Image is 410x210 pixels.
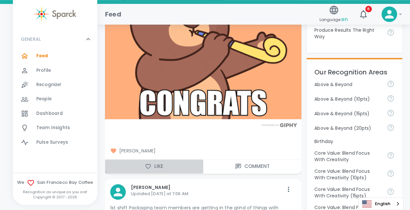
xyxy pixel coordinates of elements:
button: 6 [356,6,371,22]
span: Dashboard [36,110,63,117]
p: Our Recognition Areas [314,67,394,77]
p: Core Value: Blend Focus With Creativity (15pts) [314,186,381,199]
a: Team Insights [13,121,97,135]
p: Core Value: Blend Focus With Creativity (10pts) [314,168,381,181]
span: Feed [36,53,48,59]
svg: For going above and beyond! [387,109,394,117]
span: en [341,16,348,23]
svg: Achieve goals today and innovate for tomorrow [387,170,394,177]
span: Pulse Surveys [36,139,68,146]
p: GENERAL [21,36,41,42]
h1: Feed [105,9,121,19]
span: Team Insights [36,125,70,131]
span: We San Francisco Bay Coffee [13,179,97,187]
p: Above & Beyond (20pts) [314,125,381,131]
div: GENERAL [13,49,97,152]
a: Profile [13,63,97,78]
button: Language:en [317,3,350,26]
svg: For going above and beyond! [387,94,394,102]
svg: For going above and beyond! [387,124,394,131]
a: Pulse Surveys [13,135,97,149]
a: People [13,92,97,106]
span: Recognize! [36,82,62,88]
a: Sparck logo [13,6,97,22]
p: Core Value: Blend Focus With Creativity [314,150,381,163]
img: Powered by GIPHY [260,123,299,127]
svg: Achieve goals today and innovate for tomorrow [387,188,394,195]
p: [PERSON_NAME] [131,184,283,191]
p: Copyright © 2017 - 2025 [13,194,97,200]
p: Above & Beyond (10pts) [314,96,381,102]
button: Comment [203,160,301,173]
span: Language: [320,15,348,24]
p: Above & Beyond [314,81,381,88]
a: Dashboard [13,106,97,121]
a: English [359,198,403,210]
aside: Language selected: English [358,197,404,210]
p: Produce Results The Right Way [314,27,381,40]
button: Like [105,160,203,173]
svg: Achieve goals today and innovate for tomorrow [387,151,394,159]
a: Recognize! [13,78,97,92]
img: Sparck logo [34,6,76,22]
div: GENERAL [13,29,97,49]
p: Recognition as unique as you are! [13,189,97,194]
p: Birthday [314,138,394,145]
a: Feed [13,49,97,63]
p: Above & Beyond (15pts) [314,110,381,117]
div: Language [358,197,404,210]
span: People [36,96,52,102]
p: Updated [DATE] at 7:06 AM [131,191,283,197]
span: 6 [365,6,372,12]
svg: Find success working together and doing the right thing [387,28,394,36]
svg: For going above and beyond! [387,80,394,88]
span: [PERSON_NAME] [110,148,296,154]
span: Profile [36,67,51,74]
